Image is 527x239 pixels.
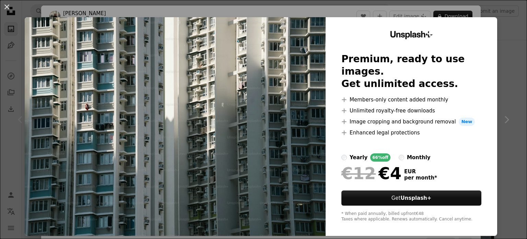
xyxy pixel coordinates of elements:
li: Unlimited royalty-free downloads [341,107,481,115]
div: * When paid annually, billed upfront €48 Taxes where applicable. Renews automatically. Cancel any... [341,211,481,222]
span: per month * [404,175,437,181]
span: New [459,118,475,126]
span: EUR [404,169,437,175]
input: monthly [399,155,404,160]
button: GetUnsplash+ [341,191,481,206]
div: monthly [407,153,431,162]
li: Enhanced legal protections [341,129,481,137]
li: Image cropping and background removal [341,118,481,126]
div: €4 [341,164,401,182]
h2: Premium, ready to use images. Get unlimited access. [341,53,481,90]
span: €12 [341,164,376,182]
strong: Unsplash+ [400,195,431,201]
div: 66% off [370,153,390,162]
input: yearly66%off [341,155,347,160]
div: yearly [350,153,367,162]
li: Members-only content added monthly [341,96,481,104]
